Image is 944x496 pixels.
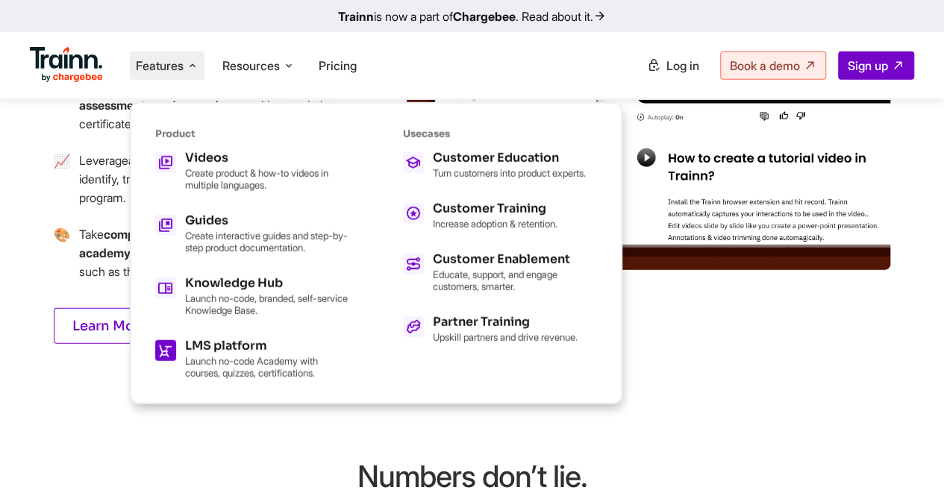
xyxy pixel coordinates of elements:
span: Log in [666,58,699,73]
h5: LMS platform [185,340,349,352]
p: Increase adoption & retention. [433,218,557,230]
h5: Customer Education [433,152,586,164]
h5: Partner Training [433,316,578,328]
p: Launch no-code Academy with courses, quizzes, certifications. [185,355,349,379]
p: Leverage to identify, track, and improve your customer training program. [79,151,353,207]
h5: Customer Training [433,203,557,215]
a: Customer Enablement Educate, support, and engage customers, smarter. [403,254,597,292]
a: Customer Education Turn customers into product experts. [403,152,597,179]
span: → [54,78,70,151]
h6: Usecases [403,128,597,140]
b: Chargebee [453,9,516,24]
span: → [54,225,70,299]
span: → [54,151,70,225]
a: Learn More [54,308,183,344]
p: Create interactive guides and step-by-step product documentation. [185,230,349,254]
h5: Customer Enablement [433,254,597,266]
a: Customer Training Increase adoption & retention. [403,203,597,230]
a: Guides Create interactive guides and step-by-step product documentation. [155,215,349,254]
span: Resources [222,57,280,74]
span: Book a demo [730,58,800,73]
span: Features [136,57,184,74]
img: Trainn Logo [30,47,103,83]
h6: Product [155,128,349,140]
a: Book a demo [720,51,826,80]
b: advanced video and learner analytics [128,153,339,168]
a: Log in [638,52,708,79]
iframe: Chat Widget [869,424,944,496]
a: Sign up [838,51,914,80]
p: Take by customizing various brand assets , such as the domain, login page, colors, and logos. [79,225,353,281]
p: Educate, support, and engage customers, smarter. [433,269,597,292]
p: Create product & how-to videos in multiple languages. [185,167,349,191]
span: Sign up [848,58,888,73]
a: Videos Create product & how-to videos in multiple languages. [155,152,349,191]
a: Knowledge Hub Launch no-code, branded, self-service Knowledge Base. [155,277,349,316]
a: LMS platform Launch no-code Academy with courses, quizzes, certifications. [155,340,349,379]
p: Turn customers into product experts. [433,167,586,179]
p: Launch no-code, branded, self-service Knowledge Base. [185,292,349,316]
a: Partner Training Upskill partners and drive revenue. [403,316,597,343]
p: Upskill partners and drive revenue. [433,331,578,343]
h5: Knowledge Hub [185,277,349,289]
h5: Videos [185,152,349,164]
p: Keep your customers hooked with with completion certificates. [79,78,353,134]
h5: Guides [185,215,349,227]
a: Pricing [319,58,357,73]
b: Trainn [338,9,374,24]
